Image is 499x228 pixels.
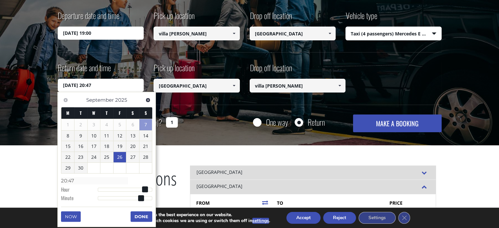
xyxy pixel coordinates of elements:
span: Tuesday [80,110,82,116]
a: Next [143,95,152,104]
label: How many passengers ? [58,114,162,131]
button: Settings [359,212,396,224]
dt: Hour [61,186,97,195]
a: 9 [74,131,87,141]
label: Drop off location [250,10,292,27]
a: 11 [100,131,113,141]
a: 10 [88,131,100,141]
input: Select drop-off location [250,79,346,93]
span: Taxi (4 passengers) Mercedes E Class [346,27,441,41]
label: Return [308,118,325,126]
span: Thursday [106,110,108,116]
a: 17 [88,141,100,152]
th: TO [274,194,381,212]
input: Select drop-off location [250,27,336,40]
button: settings [252,218,269,224]
a: 8 [61,131,74,141]
a: 23 [74,152,87,162]
span: Friday [119,110,121,116]
span: Wednesday [92,110,95,116]
span: Monday [66,110,69,116]
button: Done [131,211,152,222]
button: MAKE A BOOKING [353,114,441,132]
label: Drop off location [250,62,292,79]
a: 12 [114,131,126,141]
span: 1 [61,119,74,130]
a: 27 [126,152,139,162]
th: FROM [194,194,260,212]
span: 4 [100,119,113,130]
a: 22 [61,152,74,162]
p: We are using cookies to give you the best experience on our website. [88,212,270,218]
a: 20 [126,141,139,152]
p: You can find out more about which cookies we are using or switch them off in . [88,218,270,224]
span: September [86,97,114,103]
input: Select pickup location [154,79,240,93]
a: Previous [61,95,70,104]
dt: Minute [61,195,97,203]
a: Show All Items [334,79,345,93]
a: 29 [61,163,74,173]
span: 5 [114,119,126,130]
span: 3 [88,119,100,130]
a: 13 [126,131,139,141]
a: 18 [100,141,113,152]
span: Next [145,97,151,103]
a: 14 [139,131,152,141]
label: Pick up location [154,10,195,27]
button: Close GDPR Cookie Banner [398,212,410,224]
a: 7 [139,119,152,130]
a: 19 [114,141,126,152]
a: Show All Items [324,27,335,40]
label: Departure date and time [58,10,119,27]
a: 24 [88,152,100,162]
a: 16 [74,141,87,152]
label: Return date and time [58,62,111,79]
a: 25 [100,152,113,162]
button: Now [61,211,81,222]
span: 2 [74,119,87,130]
span: 2025 [115,97,127,103]
input: Select pickup location [154,27,240,40]
a: 26 [114,152,126,162]
span: 6 [126,119,139,130]
a: 28 [139,152,152,162]
a: 15 [61,141,74,152]
div: [GEOGRAPHIC_DATA] [190,165,436,180]
button: Reject [323,212,356,224]
th: PRICE [381,194,405,212]
label: Vehicle type [345,10,377,27]
button: Accept [286,212,321,224]
span: Previous [63,97,68,103]
label: One way [266,118,288,126]
a: 21 [139,141,152,152]
a: 30 [74,163,87,173]
a: Show All Items [228,79,239,93]
a: Show All Items [228,27,239,40]
div: [GEOGRAPHIC_DATA] [190,179,436,194]
span: Sunday [145,110,147,116]
label: Pick up location [154,62,195,79]
span: Saturday [132,110,134,116]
